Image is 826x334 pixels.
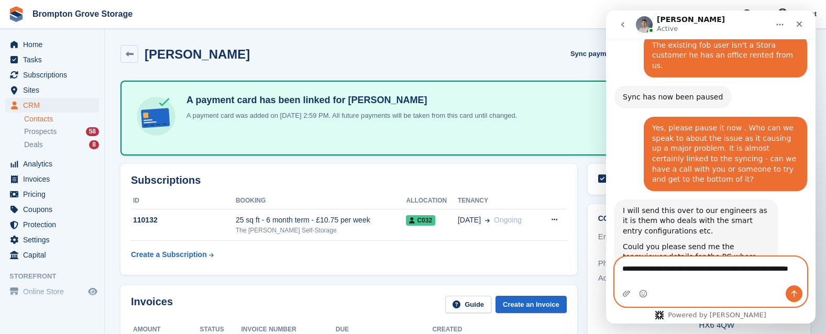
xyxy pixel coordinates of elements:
span: CRM [23,98,86,113]
div: 25 sq ft - 6 month term - £10.75 per week [236,215,406,226]
span: Invoices [23,172,86,186]
div: Email [598,231,699,254]
a: Preview store [86,285,99,298]
span: Online Store [23,284,86,299]
span: Settings [23,232,86,247]
a: menu [5,83,99,97]
a: menu [5,284,99,299]
span: Subscriptions [23,68,86,82]
a: menu [5,172,99,186]
h2: Subscriptions [131,174,567,186]
a: menu [5,52,99,67]
div: Address [598,272,699,331]
h2: [PERSON_NAME] [145,47,250,61]
span: C032 [406,215,435,226]
div: Create a Subscription [131,249,207,260]
span: Help [753,8,768,19]
span: Capital [23,248,86,262]
span: Prospects [24,127,57,137]
span: Protection [23,217,86,232]
a: menu [5,37,99,52]
div: Phone [598,258,699,270]
a: Create a Subscription [131,245,214,264]
span: Sites [23,83,86,97]
a: menu [5,157,99,171]
a: menu [5,248,99,262]
a: menu [5,202,99,217]
a: Contacts [24,114,99,124]
a: menu [5,187,99,202]
th: ID [131,193,236,209]
span: Account [789,9,817,19]
a: menu [5,98,99,113]
span: Tasks [23,52,86,67]
div: HX6 4QW [699,319,800,331]
img: stora-icon-8386f47178a22dfd0bd8f6a31ec36ba5ce8667c1dd55bd0f319d3a0aa187defe.svg [8,6,24,22]
span: Create [701,8,722,19]
a: menu [5,68,99,82]
span: [DATE] [458,215,481,226]
span: Analytics [23,157,86,171]
h2: Contact Details [598,215,800,223]
h4: A payment card has been linked for [PERSON_NAME] [182,94,517,106]
iframe: Intercom live chat [606,10,816,324]
a: Guide [445,296,491,313]
th: Tenancy [458,193,539,209]
a: menu [5,217,99,232]
h2: Invoices [131,296,173,313]
div: The [PERSON_NAME] Self-Storage [236,226,406,235]
span: Ongoing [494,216,522,224]
th: Allocation [406,193,458,209]
span: Pricing [23,187,86,202]
button: Sync payment methods [570,45,647,62]
span: Home [23,37,86,52]
a: Deals 8 [24,139,99,150]
span: Deals [24,140,43,150]
span: Storefront [9,271,104,282]
a: menu [5,232,99,247]
span: Coupons [23,202,86,217]
div: 110132 [131,215,236,226]
p: A payment card was added on [DATE] 2:59 PM. All future payments will be taken from this card unti... [182,110,517,121]
img: card-linked-ebf98d0992dc2aeb22e95c0e3c79077019eb2392cfd83c6a337811c24bc77127.svg [134,94,178,138]
a: Create an Invoice [495,296,567,313]
div: 58 [86,127,99,136]
a: Brompton Grove Storage [28,5,137,23]
div: 8 [89,140,99,149]
img: Heidi Bingham [777,8,788,19]
a: Prospects 58 [24,126,99,137]
th: Booking [236,193,406,209]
